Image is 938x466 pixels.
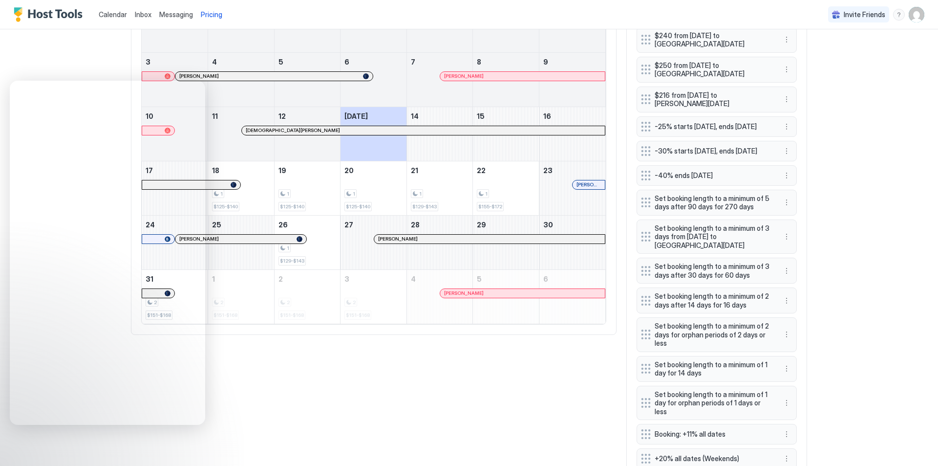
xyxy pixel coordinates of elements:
span: 11 [212,112,218,120]
td: September 1, 2025 [208,269,275,324]
a: September 6, 2025 [539,270,605,288]
button: More options [781,121,792,133]
td: August 13, 2025 [341,107,407,161]
div: [PERSON_NAME] [179,236,303,242]
a: August 19, 2025 [275,161,341,179]
span: 28 [411,221,420,229]
span: 23 [543,166,553,175]
span: 5 [477,275,482,283]
button: More options [781,329,792,340]
div: menu [781,295,792,307]
span: Pricing [201,10,222,19]
td: August 22, 2025 [473,161,539,215]
td: August 3, 2025 [142,52,208,107]
span: 8 [477,58,481,66]
span: 6 [543,275,548,283]
div: menu [781,121,792,133]
button: More options [781,197,792,208]
div: menu [781,231,792,243]
span: [PERSON_NAME] [179,73,219,79]
td: August 28, 2025 [406,215,473,269]
span: Set booking length to a minimum of 3 days from [DATE] to [GEOGRAPHIC_DATA][DATE] [655,224,771,250]
button: More options [781,295,792,307]
span: Set booking length to a minimum of 1 day for 14 days [655,360,771,377]
td: August 25, 2025 [208,215,275,269]
a: August 15, 2025 [473,107,539,125]
button: More options [781,93,792,105]
a: September 3, 2025 [341,270,406,288]
a: August 6, 2025 [341,53,406,71]
div: [PERSON_NAME] [378,236,601,242]
span: $129-$143 [412,203,437,210]
div: menu [781,265,792,277]
div: menu [893,9,905,21]
span: 6 [344,58,349,66]
span: $240 from [DATE] to [GEOGRAPHIC_DATA][DATE] [655,31,771,48]
div: menu [781,428,792,440]
a: September 1, 2025 [208,270,274,288]
td: September 5, 2025 [473,269,539,324]
span: 14 [411,112,419,120]
button: More options [781,170,792,181]
a: August 20, 2025 [341,161,406,179]
a: August 4, 2025 [208,53,274,71]
span: -30% starts [DATE], ends [DATE] [655,147,771,155]
a: Messaging [159,9,193,20]
span: 3 [146,58,150,66]
a: August 28, 2025 [407,216,473,234]
td: August 27, 2025 [341,215,407,269]
a: August 5, 2025 [275,53,341,71]
a: August 11, 2025 [208,107,274,125]
span: -40% ends [DATE] [655,171,771,180]
span: [DEMOGRAPHIC_DATA][PERSON_NAME] [246,127,340,133]
a: Inbox [135,9,151,20]
button: More options [781,145,792,157]
a: August 9, 2025 [539,53,605,71]
span: Inbox [135,10,151,19]
a: August 22, 2025 [473,161,539,179]
span: [PERSON_NAME] [444,290,484,296]
span: 19 [278,166,286,175]
td: August 16, 2025 [539,107,605,161]
span: Set booking length to a minimum of 3 days after 30 days for 60 days [655,262,771,279]
td: August 15, 2025 [473,107,539,161]
span: 16 [543,112,551,120]
button: More options [781,363,792,375]
span: 3 [344,275,349,283]
span: [PERSON_NAME] [576,181,601,188]
div: [PERSON_NAME] [444,73,601,79]
span: 1 [212,275,215,283]
td: August 14, 2025 [406,107,473,161]
td: August 19, 2025 [274,161,341,215]
div: menu [781,170,792,181]
span: [DATE] [344,112,368,120]
span: 1 [419,191,422,197]
a: August 13, 2025 [341,107,406,125]
div: User profile [909,7,924,22]
td: August 12, 2025 [274,107,341,161]
span: 29 [477,221,486,229]
div: menu [781,145,792,157]
a: August 12, 2025 [275,107,341,125]
span: 1 [353,191,355,197]
td: August 17, 2025 [142,161,208,215]
span: Set booking length to a minimum of 2 days after 14 days for 16 days [655,292,771,309]
div: menu [781,34,792,45]
a: Host Tools Logo [14,7,87,22]
div: [PERSON_NAME] [179,73,369,79]
a: August 8, 2025 [473,53,539,71]
iframe: Intercom live chat [10,81,205,425]
span: $129-$143 [280,258,304,264]
a: Calendar [99,9,127,20]
button: More options [781,397,792,409]
span: 1 [287,245,289,251]
a: August 3, 2025 [142,53,208,71]
a: August 27, 2025 [341,216,406,234]
td: August 30, 2025 [539,215,605,269]
div: menu [781,397,792,409]
div: menu [781,197,792,208]
span: 1 [287,191,289,197]
a: August 23, 2025 [539,161,605,179]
